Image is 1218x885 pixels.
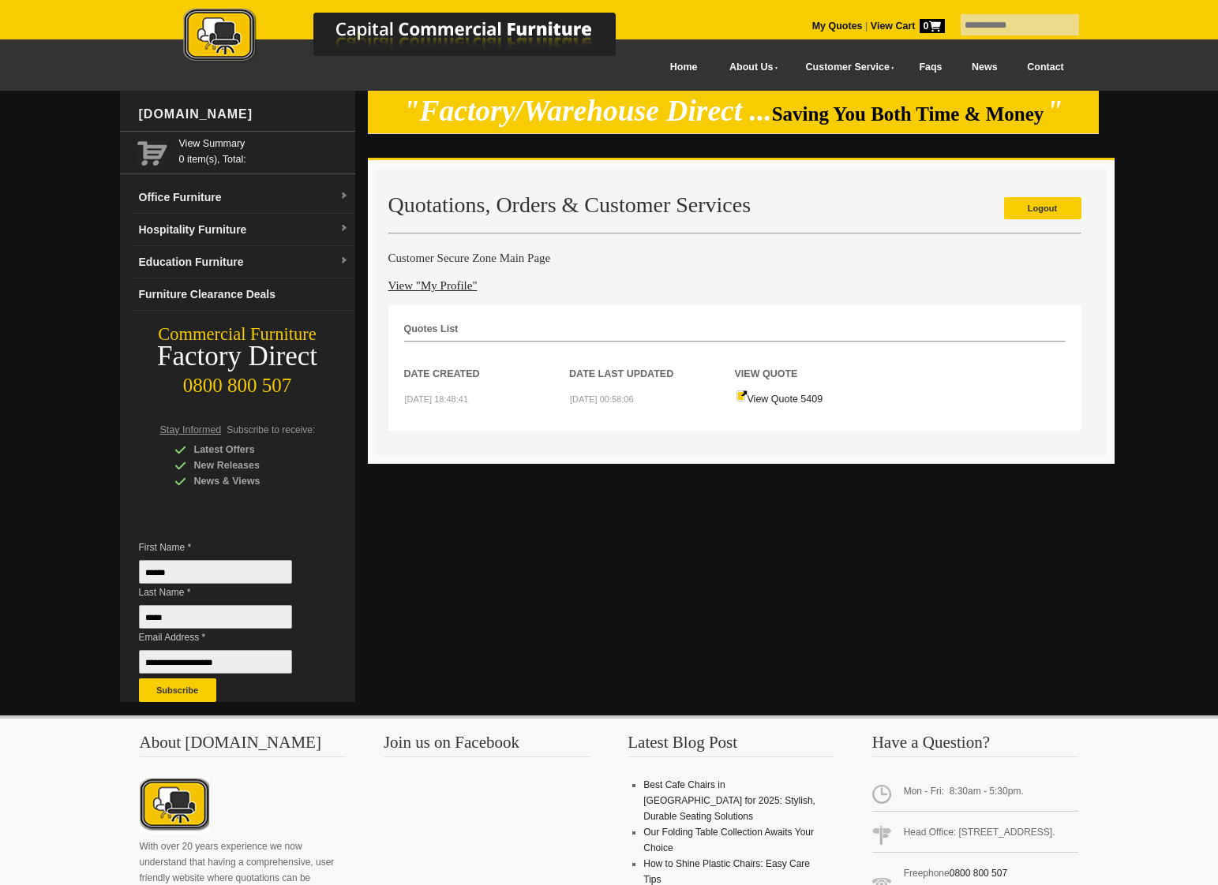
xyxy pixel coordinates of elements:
[628,734,834,757] h3: Latest Blog Post
[120,367,355,397] div: 0800 800 507
[388,279,478,292] a: View "My Profile"
[643,779,815,822] a: Best Cafe Chairs in [GEOGRAPHIC_DATA] for 2025: Stylish, Durable Seating Solutions
[905,50,958,85] a: Faqs
[139,560,292,584] input: First Name *
[404,342,570,382] th: Date Created
[736,390,748,402] img: Quote-icon
[120,323,355,345] div: Commercial Furniture
[1004,197,1081,219] a: Logout
[160,424,222,435] span: Stay Informed
[174,473,324,489] div: News & Views
[1012,50,1078,85] a: Contact
[957,50,1012,85] a: News
[772,103,1044,125] span: Saving You Both Time & Money
[339,192,349,201] img: dropdown
[712,50,788,85] a: About Us
[405,394,469,404] small: [DATE] 18:48:41
[227,424,315,435] span: Subscribe to receive:
[735,342,901,382] th: View Quote
[384,734,590,757] h3: Join us on Facebook
[133,181,355,214] a: Office Furnituredropdown
[140,734,347,757] h3: About [DOMAIN_NAME]
[872,818,1079,853] span: Head Office: [STREET_ADDRESS].
[139,629,316,645] span: Email Address *
[871,21,945,32] strong: View Cart
[920,19,945,33] span: 0
[868,21,944,32] a: View Cart0
[569,342,735,382] th: Date Last Updated
[788,50,904,85] a: Customer Service
[403,95,772,127] em: "Factory/Warehouse Direct ...
[339,256,349,266] img: dropdown
[872,777,1079,812] span: Mon - Fri: 8:30am - 5:30pm.
[179,136,349,165] span: 0 item(s), Total:
[174,442,324,457] div: Latest Offers
[140,777,209,834] img: About CCFNZ Logo
[133,278,355,311] a: Furniture Clearance Deals
[643,858,810,885] a: How to Shine Plastic Chairs: Easy Care Tips
[570,394,634,404] small: [DATE] 00:58:06
[812,21,863,32] a: My Quotes
[140,8,692,65] img: Capital Commercial Furniture Logo
[950,868,1007,879] a: 0800 800 507
[643,827,814,853] a: Our Folding Table Collection Awaits Your Choice
[139,650,292,674] input: Email Address *
[139,540,316,555] span: First Name *
[404,323,459,334] strong: Quotes List
[1047,95,1063,127] em: "
[179,136,349,151] a: View Summary
[139,678,216,702] button: Subscribe
[339,224,349,233] img: dropdown
[388,193,1081,217] h2: Quotations, Orders & Customer Services
[139,584,316,600] span: Last Name *
[139,605,292,629] input: Last Name *
[388,250,1081,266] h4: Customer Secure Zone Main Page
[133,91,355,138] div: [DOMAIN_NAME]
[120,345,355,368] div: Factory Direct
[174,457,324,473] div: New Releases
[133,246,355,278] a: Education Furnituredropdown
[872,734,1079,757] h3: Have a Question?
[736,394,823,405] a: View Quote 5409
[140,8,692,70] a: Capital Commercial Furniture Logo
[133,214,355,246] a: Hospitality Furnituredropdown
